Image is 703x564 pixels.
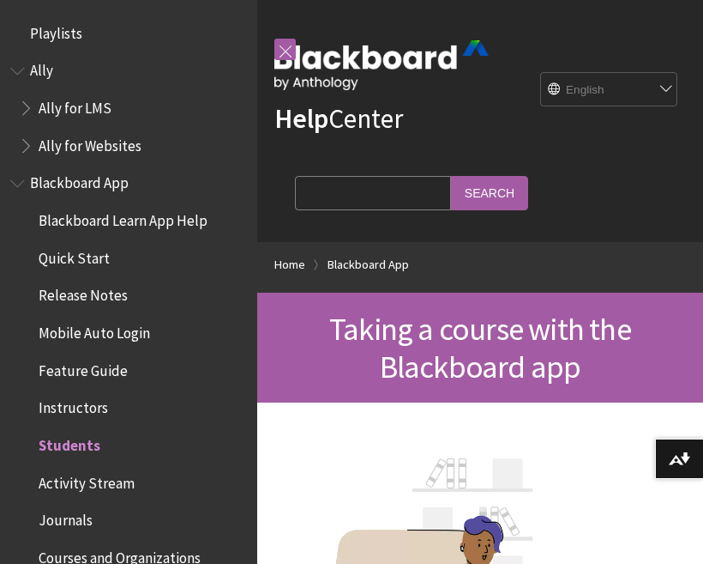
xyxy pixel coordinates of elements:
[327,254,409,276] a: Blackboard App
[329,309,631,386] span: Taking a course with the Blackboard app
[39,131,141,155] span: Ally for Websites
[39,394,108,417] span: Instructors
[39,431,100,454] span: Students
[39,318,150,342] span: Mobile Auto Login
[274,101,403,136] a: HelpCenter
[10,57,247,161] nav: Book outline for Anthology Ally Help
[30,57,53,80] span: Ally
[30,19,82,42] span: Playlists
[39,356,128,379] span: Feature Guide
[30,169,129,192] span: Blackboard App
[39,282,128,305] span: Release Notes
[39,244,110,267] span: Quick Start
[541,73,678,107] select: Site Language Selector
[39,469,135,492] span: Activity Stream
[39,506,93,530] span: Journals
[39,94,111,117] span: Ally for LMS
[10,19,247,48] nav: Book outline for Playlists
[274,254,305,276] a: Home
[274,101,328,136] strong: Help
[451,176,528,209] input: Search
[39,206,207,229] span: Blackboard Learn App Help
[274,40,489,90] img: Blackboard by Anthology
